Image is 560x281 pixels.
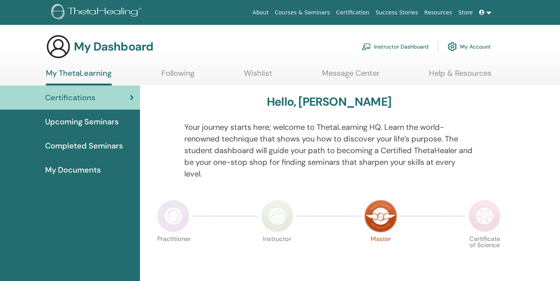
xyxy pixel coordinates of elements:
a: Success Stories [373,5,421,20]
a: Resources [421,5,455,20]
p: Practitioner [157,236,190,269]
a: Instructor Dashboard [362,38,429,55]
span: Upcoming Seminars [45,116,119,127]
p: Instructor [261,236,294,269]
a: Message Center [322,68,380,84]
p: Your journey starts here; welcome to ThetaLearning HQ. Learn the world-renowned technique that sh... [184,121,474,180]
a: My ThetaLearning [46,68,112,86]
img: Master [364,200,397,232]
a: Wishlist [244,68,272,84]
img: Certificate of Science [468,200,501,232]
h3: My Dashboard [74,40,153,54]
a: About [249,5,271,20]
p: Master [364,236,397,269]
img: generic-user-icon.jpg [46,34,71,59]
span: My Documents [45,164,101,176]
img: Instructor [261,200,294,232]
img: cog.svg [448,40,457,53]
a: My Account [448,38,491,55]
img: Practitioner [157,200,190,232]
a: Following [161,68,194,84]
a: Certification [333,5,372,20]
p: Certificate of Science [468,236,501,269]
a: Courses & Seminars [272,5,333,20]
a: Store [455,5,476,20]
span: Certifications [45,92,95,103]
h3: Hello, [PERSON_NAME] [267,95,391,109]
a: Help & Resources [429,68,492,84]
span: Completed Seminars [45,140,123,152]
img: chalkboard-teacher.svg [362,43,371,50]
img: logo.png [51,4,144,21]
